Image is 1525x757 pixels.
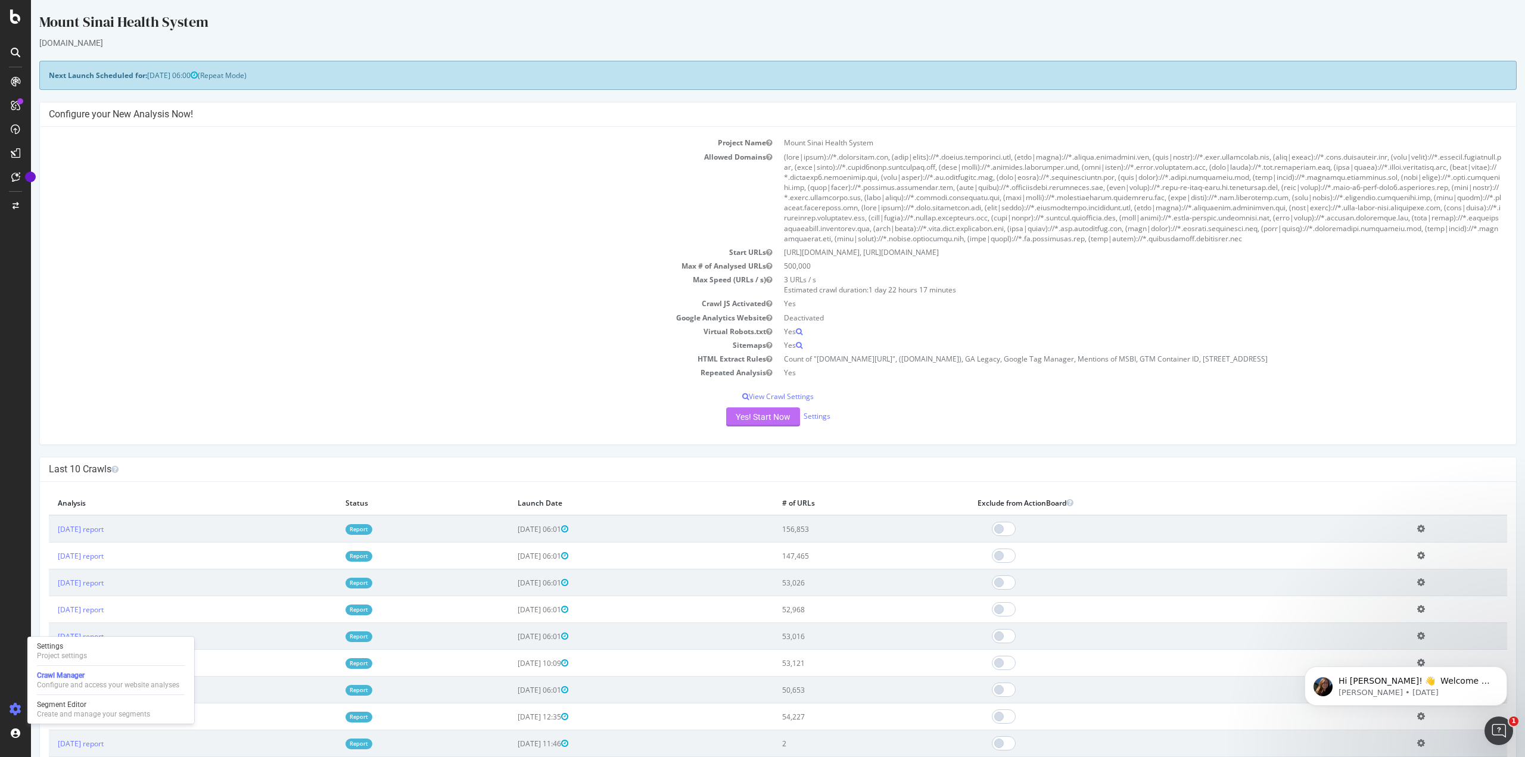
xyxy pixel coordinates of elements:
div: Mount Sinai Health System [8,12,1486,37]
a: [DATE] report [27,658,73,668]
a: [DATE] report [27,631,73,641]
th: Status [306,491,478,515]
div: (Repeat Mode) [8,61,1486,90]
span: 1 day 22 hours 17 minutes [838,285,925,295]
a: [DATE] report [27,685,73,695]
td: Yes [747,325,1476,338]
td: Start URLs [18,245,747,259]
span: [DATE] 12:35 [487,712,537,722]
a: Report [315,658,341,668]
a: Report [315,524,341,534]
td: 53,026 [742,569,938,596]
td: [URL][DOMAIN_NAME], [URL][DOMAIN_NAME] [747,245,1476,259]
span: 1 [1509,716,1518,726]
td: 3 URLs / s Estimated crawl duration: [747,273,1476,297]
h4: Configure your New Analysis Now! [18,108,1476,120]
span: [DATE] 06:01 [487,605,537,615]
td: 50,653 [742,677,938,703]
span: [DATE] 06:01 [487,578,537,588]
a: Report [315,605,341,615]
div: Segment Editor [37,700,150,709]
div: Tooltip anchor [25,172,36,182]
th: Exclude from ActionBoard [938,491,1377,515]
a: Report [315,739,341,749]
td: Yes [747,366,1476,379]
td: Project Name [18,136,747,149]
td: Mount Sinai Health System [747,136,1476,149]
strong: Next Launch Scheduled for: [18,70,116,80]
th: Launch Date [478,491,742,515]
div: [DOMAIN_NAME] [8,37,1486,49]
span: [DATE] 06:00 [116,70,167,80]
td: 52,968 [742,596,938,623]
span: [DATE] 06:01 [487,685,537,695]
td: Yes [747,297,1476,310]
a: Report [315,631,341,641]
a: Report [315,578,341,588]
td: Sitemaps [18,338,747,352]
a: Settings [773,412,799,422]
a: Report [315,685,341,695]
th: # of URLs [742,491,938,515]
td: 2 [742,730,938,757]
td: Virtual Robots.txt [18,325,747,338]
td: Yes [747,338,1476,352]
span: [DATE] 10:09 [487,658,537,668]
a: SettingsProject settings [32,640,189,662]
td: HTML Extract Rules [18,352,747,366]
a: Report [315,551,341,561]
td: 156,853 [742,515,938,543]
td: Google Analytics Website [18,311,747,325]
a: [DATE] report [27,524,73,534]
div: Crawl Manager [37,671,179,680]
iframe: Intercom live chat [1484,716,1513,745]
td: 53,121 [742,650,938,677]
td: (lore|ipsum)://*.dolorsitam.con, (adip|elits)://*.doeius.temporinci.utl, (etdo|magna)://*.aliqua.... [747,150,1476,245]
a: [DATE] report [27,605,73,615]
td: 53,016 [742,623,938,650]
div: Project settings [37,651,87,661]
a: [DATE] #2 report [27,712,83,722]
div: Settings [37,641,87,651]
a: Report [315,712,341,722]
span: [DATE] 06:01 [487,524,537,534]
td: Repeated Analysis [18,366,747,379]
td: 500,000 [747,259,1476,273]
div: Configure and access your website analyses [37,680,179,690]
div: Create and manage your segments [37,709,150,719]
a: [DATE] report [27,739,73,749]
th: Analysis [18,491,306,515]
span: [DATE] 11:46 [487,739,537,749]
td: 147,465 [742,543,938,569]
a: [DATE] report [27,578,73,588]
td: Count of "[DOMAIN_NAME][URL]", ([DOMAIN_NAME]), GA Legacy, Google Tag Manager, Mentions of MSBI, ... [747,352,1476,366]
a: Segment EditorCreate and manage your segments [32,699,189,720]
td: Max # of Analysed URLs [18,259,747,273]
td: Max Speed (URLs / s) [18,273,747,297]
a: [DATE] report [27,551,73,561]
td: Allowed Domains [18,150,747,245]
td: 54,227 [742,703,938,730]
iframe: Intercom notifications message [1287,641,1525,725]
span: [DATE] 06:01 [487,551,537,561]
td: Crawl JS Activated [18,297,747,310]
button: Yes! Start Now [695,407,769,426]
td: Deactivated [747,311,1476,325]
span: [DATE] 06:01 [487,631,537,641]
h4: Last 10 Crawls [18,463,1476,475]
p: View Crawl Settings [18,391,1476,401]
a: Crawl ManagerConfigure and access your website analyses [32,669,189,691]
